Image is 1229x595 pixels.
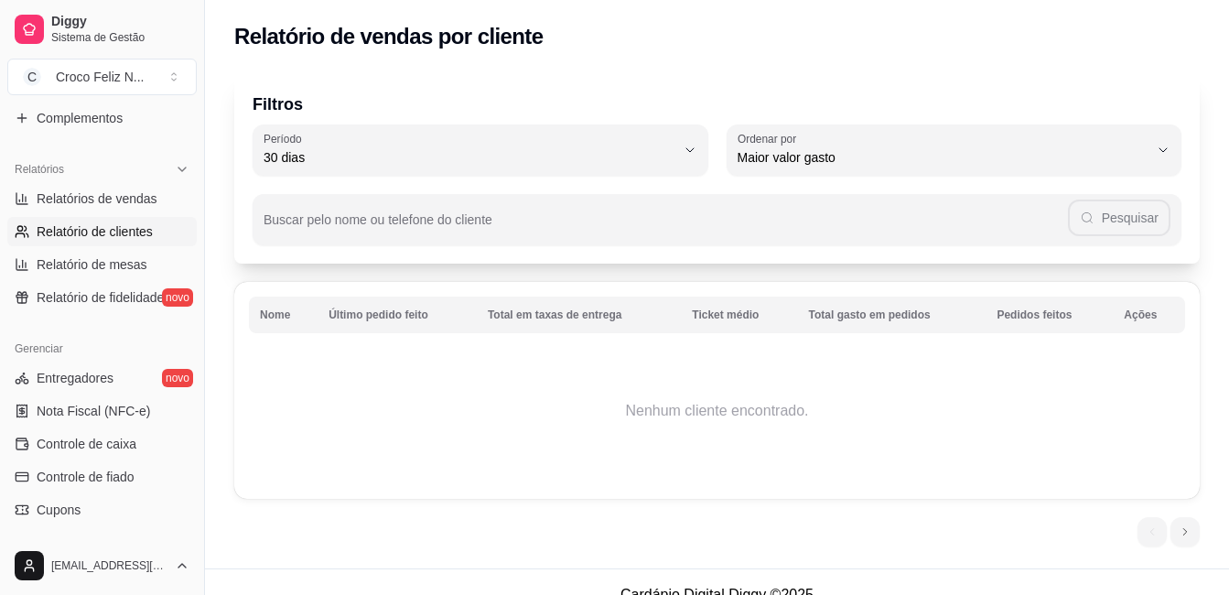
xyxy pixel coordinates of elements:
span: 30 dias [264,148,675,167]
span: Controle de caixa [37,435,136,453]
span: Relatório de clientes [37,222,153,241]
a: Complementos [7,103,197,133]
a: DiggySistema de Gestão [7,7,197,51]
a: Relatórios de vendas [7,184,197,213]
a: Controle de fiado [7,462,197,492]
span: Relatório de fidelidade [37,288,164,307]
td: Nenhum cliente encontrado. [249,338,1185,484]
th: Ticket médio [681,297,797,333]
li: next page button [1170,517,1200,546]
th: Nome [249,297,318,333]
span: Entregadores [37,369,113,387]
p: Filtros [253,92,1181,117]
th: Último pedido feito [318,297,477,333]
th: Pedidos feitos [986,297,1113,333]
a: Clientes [7,528,197,557]
span: Nota Fiscal (NFC-e) [37,402,150,420]
a: Relatório de fidelidadenovo [7,283,197,312]
span: Maior valor gasto [738,148,1149,167]
a: Nota Fiscal (NFC-e) [7,396,197,426]
div: Croco Feliz N ... [56,68,144,86]
th: Total gasto em pedidos [798,297,986,333]
label: Ordenar por [738,131,803,146]
th: Total em taxas de entrega [477,297,681,333]
nav: pagination navigation [1128,508,1209,556]
span: Clientes [37,534,83,552]
span: Relatórios [15,162,64,177]
input: Buscar pelo nome ou telefone do cliente [264,218,1068,236]
span: Diggy [51,14,189,30]
h2: Relatório de vendas por cliente [234,22,544,51]
span: Relatório de mesas [37,255,147,274]
a: Entregadoresnovo [7,363,197,393]
span: C [23,68,41,86]
span: [EMAIL_ADDRESS][DOMAIN_NAME] [51,558,167,573]
a: Relatório de clientes [7,217,197,246]
span: Complementos [37,109,123,127]
button: Ordenar porMaior valor gasto [727,124,1182,176]
a: Relatório de mesas [7,250,197,279]
a: Controle de caixa [7,429,197,459]
div: Gerenciar [7,334,197,363]
span: Cupons [37,501,81,519]
span: Controle de fiado [37,468,135,486]
label: Período [264,131,307,146]
span: Sistema de Gestão [51,30,189,45]
button: Select a team [7,59,197,95]
th: Ações [1113,297,1185,333]
span: Relatórios de vendas [37,189,157,208]
button: Período30 dias [253,124,708,176]
a: Cupons [7,495,197,525]
button: [EMAIL_ADDRESS][DOMAIN_NAME] [7,544,197,588]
